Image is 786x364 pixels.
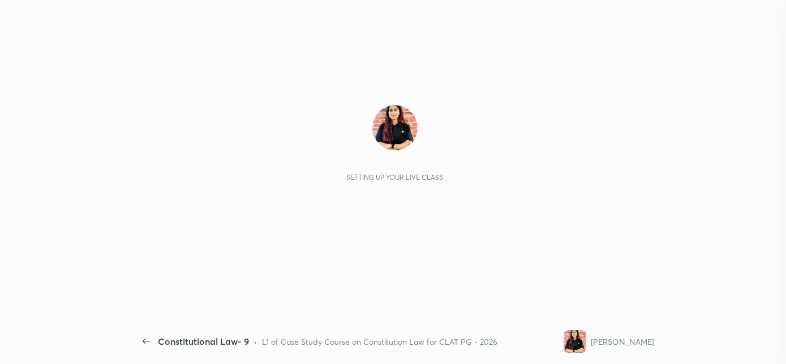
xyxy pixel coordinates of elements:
div: L1 of Case Study Course on Constitution Law for CLAT PG - 2026 [262,336,497,348]
div: • [254,336,257,348]
div: Setting up your live class [346,173,443,181]
img: 05514626b3584cb8bf974ab8136fe915.jpg [372,105,418,150]
div: Constitutional Law- 9 [158,335,249,348]
img: 05514626b3584cb8bf974ab8136fe915.jpg [564,330,586,353]
div: [PERSON_NAME] [591,336,654,348]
